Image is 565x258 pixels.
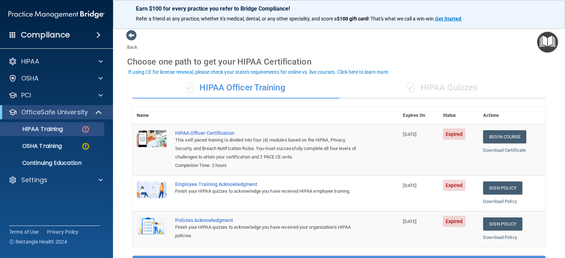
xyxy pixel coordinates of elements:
a: Download Certificate [483,148,526,153]
strong: $100 gift card [337,16,368,22]
p: Earn $100 for every practice you refer to Bridge Compliance! [136,5,542,12]
p: OSHA Training [5,143,62,150]
a: PCI [8,91,103,100]
p: Continuing Education [5,160,101,167]
span: ! That's what we call a win-win. [368,16,435,22]
span: Ⓒ Rectangle Health 2024 [9,238,67,245]
th: Actions [479,107,546,124]
span: [DATE] [403,183,416,188]
a: Sign Policy [483,217,522,230]
a: Privacy Policy [47,228,79,235]
p: HIPAA [21,57,39,66]
th: Status [439,107,479,124]
span: ✓ [186,82,194,93]
img: danger-circle.6113f641.png [81,125,90,134]
th: Expires On [399,107,438,124]
div: HIPAA Quizzes [339,77,546,98]
a: Get Started [435,16,462,22]
span: [DATE] [403,219,416,224]
strong: Get Started [435,16,461,22]
img: PMB logo [8,7,105,22]
a: Terms of Use [9,228,38,235]
button: If using CE for license renewal, please check your state's requirements for online vs. live cours... [127,68,391,76]
p: HIPAA Training [5,126,63,133]
div: Employee Training Acknowledgment [175,181,363,187]
p: Settings [21,176,47,184]
img: warning-circle.0cc9ac19.png [81,142,90,151]
div: Finish your HIPAA quizzes to acknowledge you have received your organization’s HIPAA policies. [175,223,363,240]
th: Name [132,107,171,124]
span: ✓ [407,82,415,93]
div: Policies Acknowledgment [175,217,363,223]
a: Download Policy [483,199,517,204]
p: OfficeSafe University [21,108,88,116]
div: If using CE for license renewal, please check your state's requirements for online vs. live cours... [128,70,389,74]
a: Begin Course [483,130,526,143]
div: Choose one path to get your HIPAA Certification [127,52,551,72]
a: Back [127,36,137,50]
span: Expired [443,128,466,140]
button: Open Resource Center [537,32,558,53]
a: HIPAA [8,57,103,66]
span: Refer a friend at any practice, whether it's medical, dental, or any other speciality, and score a [136,16,337,22]
div: Completion Time: 2 hours [175,161,363,170]
div: This self-paced training is divided into four (4) modules based on the HIPAA, Privacy, Security, ... [175,136,363,161]
span: Expired [443,180,466,191]
a: Settings [8,176,103,184]
a: OSHA [8,74,103,83]
span: Expired [443,216,466,227]
span: [DATE] [403,132,416,137]
h4: Compliance [21,30,70,40]
div: HIPAA Officer Training [132,77,339,98]
a: Sign Policy [483,181,522,194]
a: Download Policy [483,235,517,240]
a: HIPAA Officer Certification [175,130,363,136]
div: Finish your HIPAA quizzes to acknowledge you have received HIPAA employee training. [175,187,363,196]
a: OfficeSafe University [8,108,102,116]
p: OSHA [21,74,39,83]
p: PCI [21,91,31,100]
